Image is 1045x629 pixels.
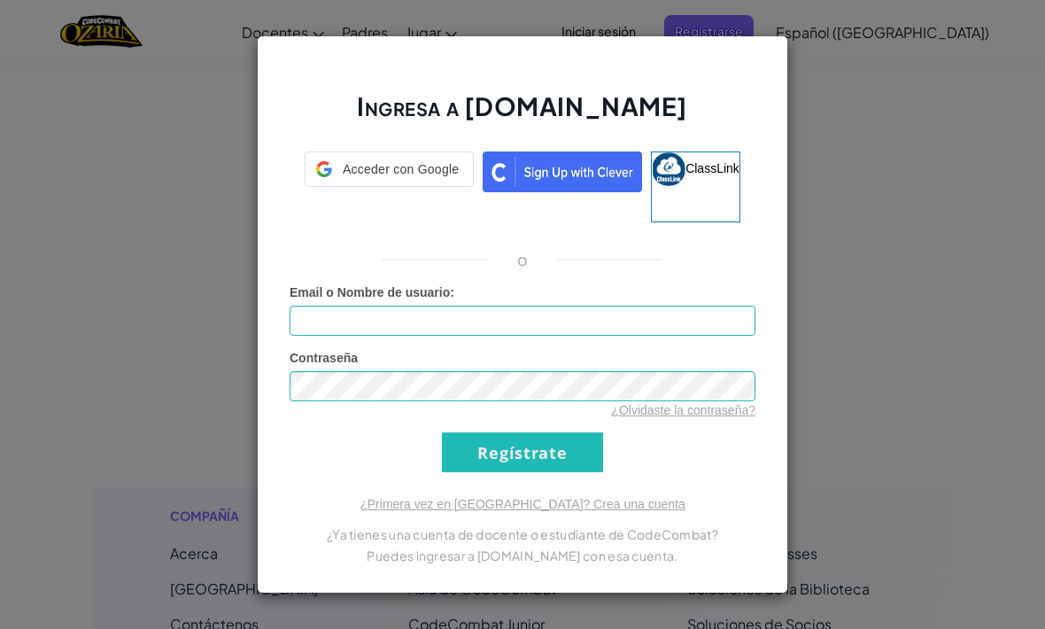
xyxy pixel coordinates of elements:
span: Email o Nombre de usuario [290,285,450,299]
img: classlink-logo-small.png [652,152,685,186]
span: Contraseña [290,351,358,365]
a: ¿Olvidaste la contraseña? [611,403,755,417]
p: o [517,249,528,270]
h2: Ingresa a [DOMAIN_NAME] [290,89,755,141]
div: Acceder con Google. Se abre en una pestaña nueva [305,185,474,224]
span: ClassLink [685,161,739,175]
a: ¿Primera vez en [GEOGRAPHIC_DATA]? Crea una cuenta [360,497,685,511]
div: Acceder con Google [305,151,474,187]
input: Regístrate [442,432,603,472]
p: ¿Ya tienes una cuenta de docente o estudiante de CodeCombat? [290,524,755,545]
iframe: Botón de Acceder con Google [296,185,483,224]
a: Acceder con GoogleAcceder con Google. Se abre en una pestaña nueva [305,151,474,222]
p: Puedes ingresar a [DOMAIN_NAME] con esa cuenta. [290,545,755,566]
label: : [290,283,454,301]
span: Acceder con Google [339,160,462,178]
img: clever_sso_button@2x.png [483,151,642,192]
